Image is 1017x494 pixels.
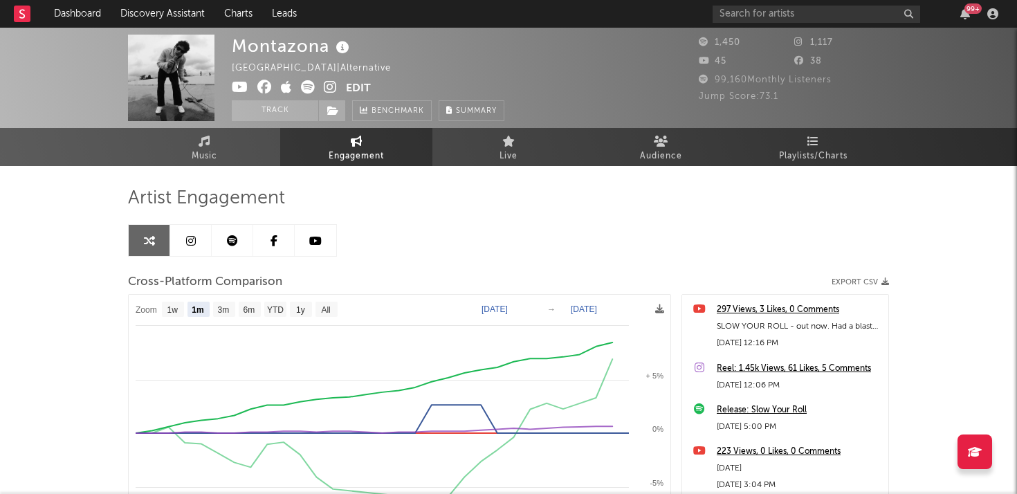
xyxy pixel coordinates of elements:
[794,38,833,47] span: 1,117
[652,425,663,433] text: 0%
[296,305,305,315] text: 1y
[192,148,217,165] span: Music
[717,460,881,477] div: [DATE]
[717,477,881,493] div: [DATE] 3:04 PM
[964,3,982,14] div: 99 +
[717,377,881,394] div: [DATE] 12:06 PM
[280,128,432,166] a: Engagement
[192,305,203,315] text: 1m
[646,372,664,380] text: + 5%
[128,190,285,207] span: Artist Engagement
[717,360,881,377] a: Reel: 1.45k Views, 61 Likes, 5 Comments
[640,148,682,165] span: Audience
[372,103,424,120] span: Benchmark
[482,304,508,314] text: [DATE]
[128,128,280,166] a: Music
[717,302,881,318] a: 297 Views, 3 Likes, 0 Comments
[167,305,178,315] text: 1w
[329,148,384,165] span: Engagement
[439,100,504,121] button: Summary
[218,305,230,315] text: 3m
[737,128,889,166] a: Playlists/Charts
[699,38,740,47] span: 1,450
[244,305,255,315] text: 6m
[699,92,778,101] span: Jump Score: 73.1
[960,8,970,19] button: 99+
[267,305,284,315] text: YTD
[232,35,353,57] div: Montazona
[456,107,497,115] span: Summary
[547,304,556,314] text: →
[832,278,889,286] button: Export CSV
[136,305,157,315] text: Zoom
[232,100,318,121] button: Track
[232,60,407,77] div: [GEOGRAPHIC_DATA] | Alternative
[717,318,881,335] div: SLOW YOUR ROLL - out now. Had a blast recording this solo and I hope you enjoy as much as i did
[352,100,432,121] a: Benchmark
[500,148,517,165] span: Live
[699,75,832,84] span: 99,160 Monthly Listeners
[128,274,282,291] span: Cross-Platform Comparison
[779,148,847,165] span: Playlists/Charts
[585,128,737,166] a: Audience
[650,479,663,487] text: -5%
[794,57,822,66] span: 38
[432,128,585,166] a: Live
[717,402,881,419] a: Release: Slow Your Roll
[717,419,881,435] div: [DATE] 5:00 PM
[699,57,726,66] span: 45
[717,335,881,351] div: [DATE] 12:16 PM
[346,80,371,98] button: Edit
[571,304,597,314] text: [DATE]
[717,443,881,460] a: 223 Views, 0 Likes, 0 Comments
[321,305,330,315] text: All
[713,6,920,23] input: Search for artists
